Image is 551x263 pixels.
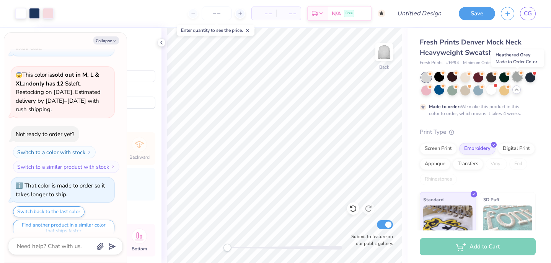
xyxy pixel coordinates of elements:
[379,64,389,71] div: Back
[459,7,495,20] button: Save
[256,10,272,18] span: – –
[463,60,501,66] span: Minimum Order: 50 +
[420,158,450,170] div: Applique
[132,246,147,252] span: Bottom
[16,71,99,87] strong: sold out in M, L & XL
[483,196,499,204] span: 3D Puff
[524,9,532,18] span: CG
[483,205,533,244] img: 3D Puff
[520,7,536,20] a: CG
[453,158,483,170] div: Transfers
[111,164,115,169] img: Switch to a similar product with stock
[423,205,473,244] img: Standard
[377,44,392,60] img: Back
[423,196,443,204] span: Standard
[87,150,91,155] img: Switch to a color with stock
[13,146,96,158] button: Switch to a color with stock
[498,143,535,155] div: Digital Print
[16,71,22,79] span: 😱
[93,36,119,44] button: Collapse
[223,244,231,251] div: Accessibility label
[332,10,341,18] span: N/A
[346,11,353,16] span: Free
[429,104,461,110] strong: Made to order:
[16,182,105,198] div: That color is made to order so it takes longer to ship.
[420,174,457,185] div: Rhinestones
[509,158,527,170] div: Foil
[459,143,496,155] div: Embroidery
[16,130,75,138] div: Not ready to order yet?
[391,6,447,21] input: Untitled Design
[13,206,85,217] button: Switch back to the last color
[202,7,231,20] input: – –
[420,60,442,66] span: Fresh Prints
[420,143,457,155] div: Screen Print
[13,220,114,237] button: Find another product in a similar color that ships faster
[429,103,523,117] div: We make this product in this color to order, which means it takes 4 weeks.
[486,158,507,170] div: Vinyl
[16,27,108,52] div: That color ships directly from our warehouse so it’ll arrive faster at no extra cost.
[16,71,101,113] span: This color is and left. Restocking on [DATE]. Estimated delivery by [DATE]–[DATE] with rush shipp...
[446,60,459,66] span: # FP94
[347,233,393,247] label: Submit to feature on our public gallery.
[420,128,536,136] div: Print Type
[13,161,119,173] button: Switch to a similar product with stock
[177,25,254,36] div: Enter quantity to see the price.
[33,80,71,87] strong: only has 12 Ss
[420,38,522,57] span: Fresh Prints Denver Mock Neck Heavyweight Sweatshirt
[496,59,537,65] span: Made to Order Color
[281,10,296,18] span: – –
[491,49,544,67] div: Heathered Grey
